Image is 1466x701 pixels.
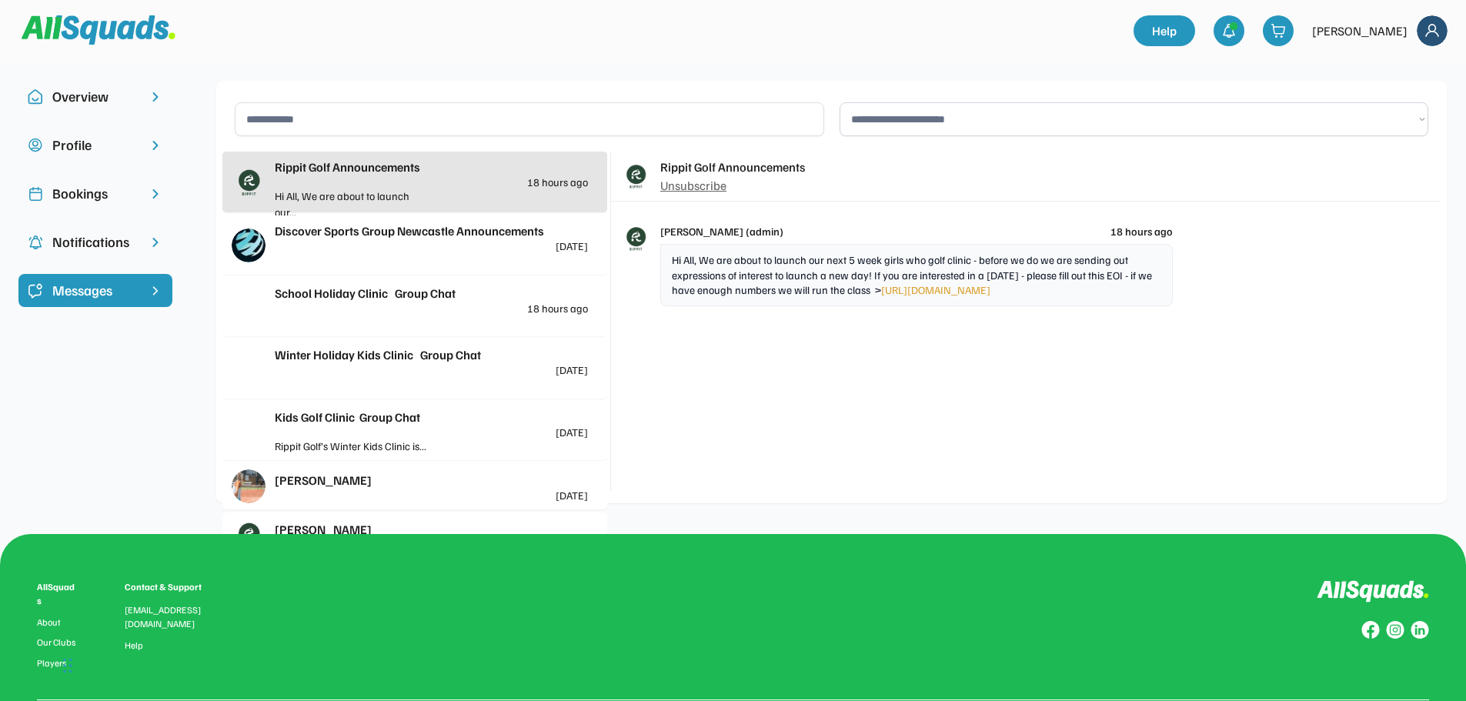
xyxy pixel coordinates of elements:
div: Rippit Golf Announcements [275,158,588,176]
div: [DATE] [556,426,588,438]
img: Rippitlogov2_green.png [232,165,265,199]
img: bell-03%20%281%29.svg [1221,23,1237,38]
img: chevron-right.svg [148,89,163,105]
div: School Holiday Clinic Group Chat [275,284,588,302]
div: [PERSON_NAME] [275,471,588,489]
div: Hi All, We are about to launch our next 5 week girls who golf clinic - before we do we are sendin... [660,244,1173,306]
img: chevron-right.svg [148,138,163,153]
div: Notifications [52,232,139,252]
img: Logo%20inverted.svg [1317,580,1429,603]
img: Screen%20Shot%202024-11-19%20at%203.54.44%20pm.png [232,469,265,503]
div: [DATE] [556,489,588,501]
img: Icon%20copy%202.svg [28,186,43,202]
img: Icon%20copy%204.svg [28,235,43,250]
div: Hi All, We are about to launch our... [275,188,432,220]
div: [EMAIL_ADDRESS][DOMAIN_NAME] [125,603,220,631]
div: Kids Golf Clinic Group Chat [275,408,588,426]
div: [PERSON_NAME] [275,520,588,539]
a: Help [1134,15,1195,46]
img: Group%20copy%208.svg [1361,621,1380,639]
img: shopping-cart-01%20%281%29.svg [1271,23,1286,38]
img: chevron-right.svg [148,235,163,250]
a: About [37,617,78,628]
div: [PERSON_NAME] (admin) [660,223,783,239]
img: chevron-right%20copy%203.svg [148,283,163,299]
img: yH5BAEAAAAALAAAAAABAAEAAAIBRAA7 [232,352,265,386]
img: Group%20copy%207.svg [1386,621,1404,639]
img: Icon%20%2821%29.svg [28,283,43,299]
div: AllSquads [37,580,78,608]
a: Help [125,640,143,651]
div: Bookings [52,183,139,204]
div: Discover Sports Group Newcastle Announcements [275,222,588,240]
div: Rippit Golf Announcements [660,158,805,176]
img: Frame%2018.svg [1417,15,1448,46]
img: Rippitlogov2_green.png [232,519,265,552]
div: [DATE] [556,364,588,376]
div: [DATE] [556,240,588,252]
img: Rippitlogov2_green.png [620,161,651,192]
img: yH5BAEAAAAALAAAAAABAAEAAAIBRAA7 [232,290,265,324]
img: chevron-right.svg [148,186,163,202]
div: Contact & Support [125,580,220,594]
div: Profile [52,135,139,155]
div: Unsubscribe [660,176,726,195]
img: Screen%20Shot%202024-10-29%20at%2010.57.46%20am.png [232,229,265,262]
div: 18 hours ago [527,176,588,188]
img: Rippitlogov2_green.png [620,223,651,254]
div: 18 hours ago [1110,223,1173,239]
a: [URL][DOMAIN_NAME] [881,283,990,296]
div: Messages [52,280,139,301]
img: Squad%20Logo.svg [22,15,175,45]
img: Group%20copy%206.svg [1411,621,1429,639]
div: Overview [52,86,139,107]
img: user-circle.svg [28,138,43,153]
div: Rippit Golf’s Winter Kids Clinic is... [275,438,432,454]
div: 18 hours ago [527,302,588,314]
div: Winter Holiday Kids Clinic Group Chat [275,345,588,364]
img: yH5BAEAAAAALAAAAAABAAEAAAIBRAA7 [232,414,265,448]
img: Icon%20copy%2010.svg [28,89,43,105]
div: [PERSON_NAME] [1312,22,1408,40]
